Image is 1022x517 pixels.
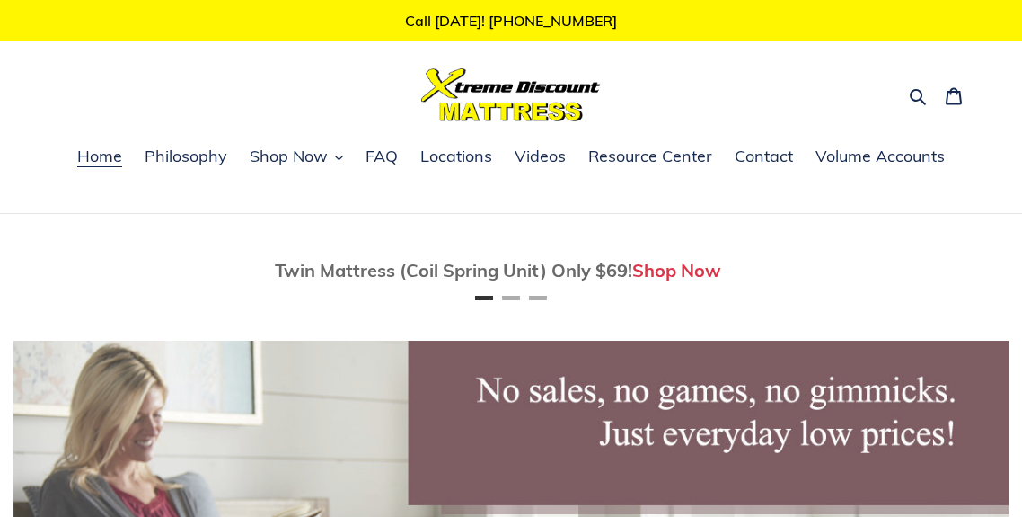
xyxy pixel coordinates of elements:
[475,296,493,300] button: Page 1
[411,144,501,171] a: Locations
[275,259,632,281] span: Twin Mattress (Coil Spring Unit) Only $69!
[77,146,122,167] span: Home
[502,296,520,300] button: Page 2
[145,146,227,167] span: Philosophy
[366,146,398,167] span: FAQ
[515,146,566,167] span: Videos
[420,146,492,167] span: Locations
[579,144,721,171] a: Resource Center
[506,144,575,171] a: Videos
[421,68,601,121] img: Xtreme Discount Mattress
[529,296,547,300] button: Page 3
[136,144,236,171] a: Philosophy
[241,144,352,171] button: Shop Now
[250,146,328,167] span: Shop Now
[726,144,802,171] a: Contact
[735,146,793,167] span: Contact
[357,144,407,171] a: FAQ
[806,144,954,171] a: Volume Accounts
[632,259,721,281] a: Shop Now
[588,146,712,167] span: Resource Center
[815,146,945,167] span: Volume Accounts
[68,144,131,171] a: Home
